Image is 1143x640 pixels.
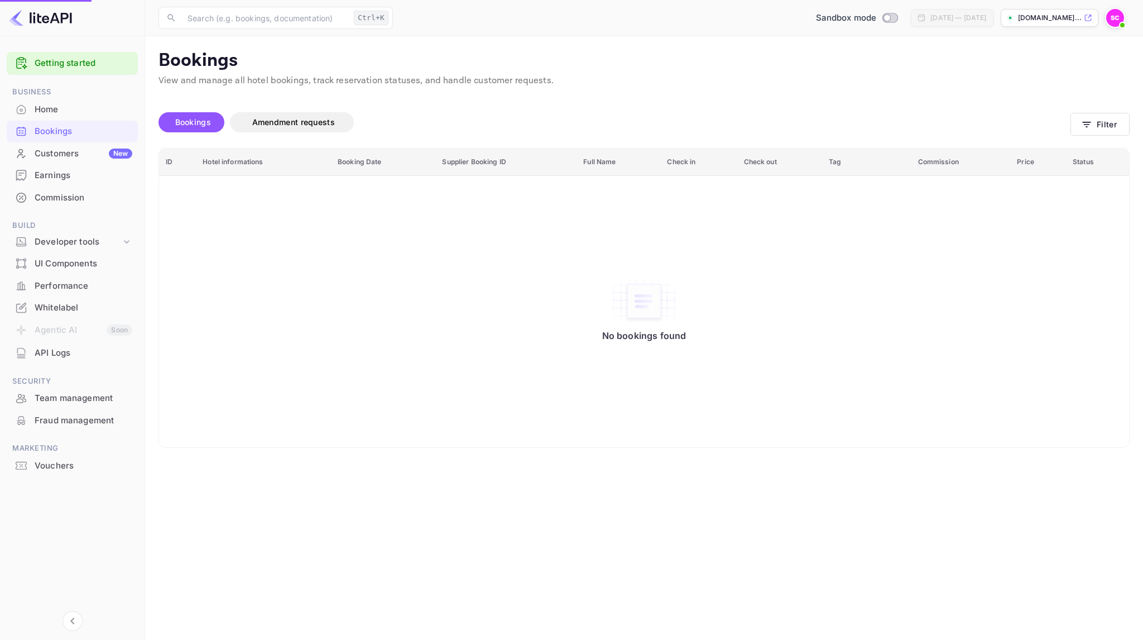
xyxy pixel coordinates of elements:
th: Price [1010,149,1066,176]
div: [DATE] — [DATE] [930,13,986,23]
div: Earnings [7,165,138,187]
a: Fraud management [7,410,138,431]
a: Vouchers [7,455,138,476]
th: Booking Date [331,149,435,176]
div: Team management [7,388,138,409]
div: Commission [7,187,138,209]
img: Solomon Chika [1106,9,1124,27]
span: Security [7,375,138,388]
th: Hotel informations [196,149,331,176]
table: booking table [159,149,1129,447]
a: Whitelabel [7,297,138,318]
div: UI Components [35,257,132,270]
a: UI Components [7,253,138,274]
th: Full Name [577,149,660,176]
th: ID [159,149,196,176]
span: Bookings [175,117,211,127]
p: View and manage all hotel bookings, track reservation statuses, and handle customer requests. [159,74,1130,88]
div: Developer tools [35,236,121,249]
div: Bookings [35,125,132,138]
p: Bookings [159,50,1130,72]
div: Getting started [7,52,138,75]
div: API Logs [35,347,132,360]
a: Bookings [7,121,138,141]
div: Earnings [35,169,132,182]
img: No bookings found [611,278,678,324]
th: Tag [822,149,911,176]
button: Filter [1070,113,1130,136]
th: Status [1066,149,1129,176]
div: UI Components [7,253,138,275]
div: API Logs [7,342,138,364]
div: New [109,149,132,159]
th: Commission [911,149,1011,176]
a: Home [7,99,138,120]
span: Sandbox mode [816,12,877,25]
span: Business [7,86,138,98]
div: Whitelabel [35,302,132,314]
span: Build [7,219,138,232]
div: Fraud management [35,414,132,427]
div: Home [35,103,132,116]
div: Vouchers [7,455,138,477]
a: CustomersNew [7,143,138,164]
a: Getting started [35,57,132,70]
div: Bookings [7,121,138,142]
div: CustomersNew [7,143,138,165]
div: Ctrl+K [354,11,388,25]
th: Check in [660,149,737,176]
th: Check out [737,149,822,176]
button: Collapse navigation [63,611,83,631]
span: Amendment requests [252,117,335,127]
div: Whitelabel [7,297,138,319]
div: Switch to Production mode [811,12,902,25]
input: Search (e.g. bookings, documentation) [181,7,349,29]
span: Marketing [7,442,138,455]
div: Performance [7,275,138,297]
img: LiteAPI logo [9,9,72,27]
div: account-settings tabs [159,112,1070,132]
div: Fraud management [7,410,138,432]
a: Earnings [7,165,138,185]
p: [DOMAIN_NAME]... [1018,13,1082,23]
th: Supplier Booking ID [435,149,577,176]
div: Vouchers [35,460,132,472]
a: API Logs [7,342,138,363]
a: Team management [7,388,138,408]
a: Commission [7,187,138,208]
div: Home [7,99,138,121]
div: Developer tools [7,232,138,252]
a: Performance [7,275,138,296]
div: Commission [35,192,132,204]
p: No bookings found [602,330,686,341]
div: Customers [35,147,132,160]
div: Team management [35,392,132,405]
div: Performance [35,280,132,293]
